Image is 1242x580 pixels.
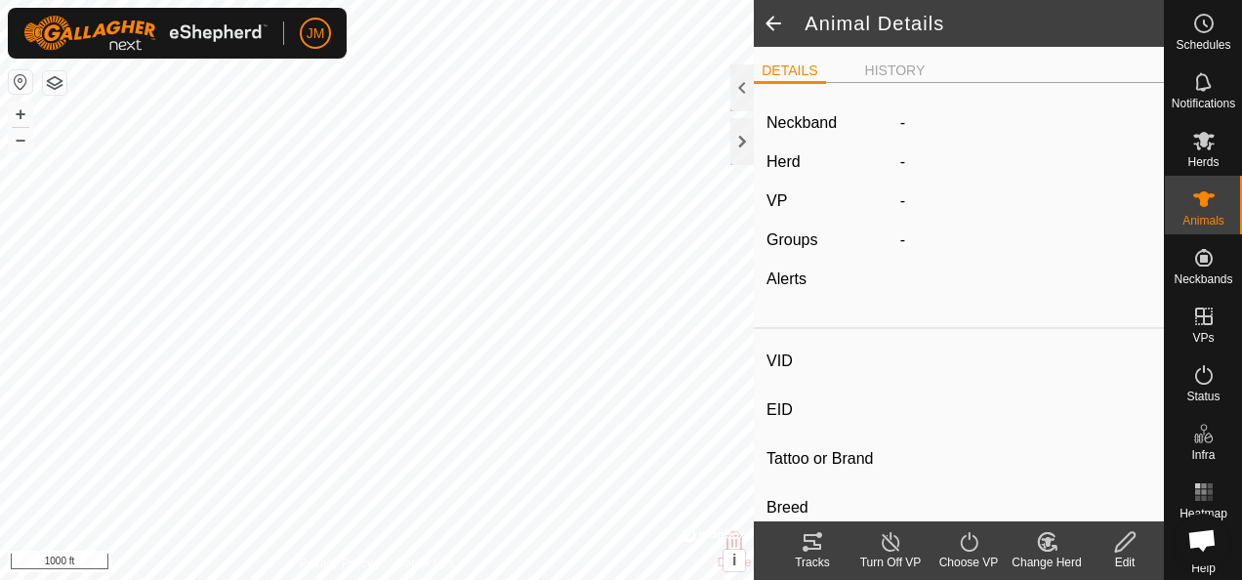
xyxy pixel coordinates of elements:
span: Notifications [1172,98,1235,109]
span: Herds [1187,156,1219,168]
app-display-virtual-paddock-transition: - [900,192,905,209]
span: - [900,153,905,170]
label: Neckband [766,111,837,135]
div: Tracks [773,554,851,571]
span: Neckbands [1174,273,1232,285]
span: i [732,552,736,568]
div: Turn Off VP [851,554,930,571]
label: VP [766,192,787,209]
a: Contact Us [396,555,454,572]
label: VID [766,349,894,374]
button: Map Layers [43,71,66,95]
div: Change Herd [1008,554,1086,571]
a: Privacy Policy [300,555,373,572]
label: - [900,111,905,135]
button: i [724,550,745,571]
button: + [9,103,32,126]
span: Infra [1191,449,1215,461]
label: Groups [766,231,817,248]
label: Breed [766,495,894,520]
span: Animals [1182,215,1224,227]
label: Tattoo or Brand [766,446,894,472]
span: Heatmap [1180,508,1227,519]
li: DETAILS [754,61,825,84]
button: Reset Map [9,70,32,94]
span: VPs [1192,332,1214,344]
button: – [9,128,32,151]
label: Herd [766,153,801,170]
div: Open chat [1176,514,1228,566]
label: EID [766,397,894,423]
span: JM [307,23,325,44]
div: - [892,228,1159,252]
span: Help [1191,562,1216,574]
div: Edit [1086,554,1164,571]
span: Status [1186,391,1220,402]
div: Choose VP [930,554,1008,571]
label: Alerts [766,270,807,287]
li: HISTORY [857,61,933,81]
img: Gallagher Logo [23,16,268,51]
h2: Animal Details [805,12,1164,35]
span: Schedules [1176,39,1230,51]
